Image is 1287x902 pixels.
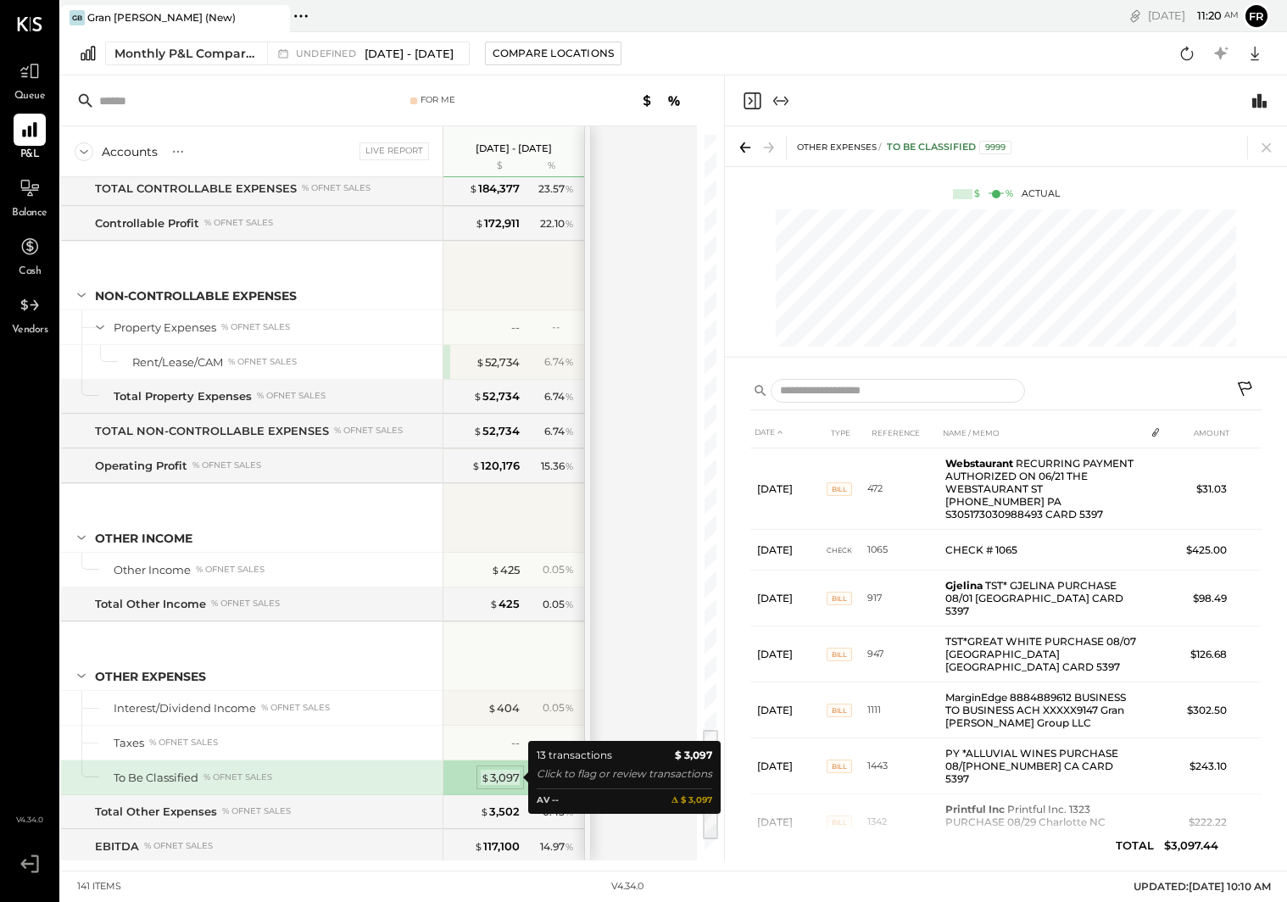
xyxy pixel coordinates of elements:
[541,459,574,474] div: 15.36
[87,10,236,25] div: Gran [PERSON_NAME] (New)
[95,804,217,820] div: Total Other Expenses
[1168,682,1234,738] td: $302.50
[228,356,297,368] div: % of NET SALES
[480,804,520,820] div: 3,502
[565,389,574,403] span: %
[543,700,574,715] div: 0.05
[487,701,497,715] span: $
[473,389,482,403] span: $
[1250,91,1270,111] button: Switch to Chart module
[114,770,198,786] div: To Be Classified
[867,571,939,626] td: 917
[1006,187,1013,201] div: %
[675,747,712,764] b: $ 3,097
[939,448,1145,530] td: RECURRING PAYMENT AUTHORIZED ON 06/21 THE WEBSTAURANT ST [PHONE_NUMBER] PA S305173030988493 CARD ...
[750,794,827,850] td: [DATE]
[77,880,121,894] div: 141 items
[939,738,1145,794] td: PY *ALLUVIAL WINES PURCHASE 08/[PHONE_NUMBER] CA CARD 5397
[95,838,139,855] div: EBITDA
[867,417,939,448] th: REFERENCE
[543,562,574,577] div: 0.05
[222,805,291,817] div: % of NET SALES
[867,448,939,530] td: 472
[565,354,574,368] span: %
[221,321,290,333] div: % of NET SALES
[114,735,144,751] div: Taxes
[939,794,1145,850] td: Printful Inc. 1323 PURCHASE 08/29 Charlotte NC CARD 5397
[471,458,520,474] div: 120,176
[1168,626,1234,682] td: $126.68
[1,172,58,221] a: Balance
[95,458,187,474] div: Operating Profit
[1,55,58,104] a: Queue
[14,89,46,104] span: Queue
[827,816,852,829] span: BILL
[485,42,621,65] button: Compare Locations
[537,766,712,782] div: Click to flag or review transactions
[12,206,47,221] span: Balance
[867,738,939,794] td: 1443
[538,181,574,197] div: 23.57
[544,354,574,370] div: 6.74
[524,159,579,173] div: %
[192,459,261,471] div: % of NET SALES
[565,562,574,576] span: %
[552,735,574,749] div: --
[19,264,41,280] span: Cash
[565,424,574,437] span: %
[476,142,552,154] p: [DATE] - [DATE]
[469,181,478,195] span: $
[565,459,574,472] span: %
[867,794,939,850] td: 1342
[939,626,1145,682] td: TST*GREAT WHITE PURCHASE 08/07 [GEOGRAPHIC_DATA] [GEOGRAPHIC_DATA] CARD 5397
[1168,417,1234,448] th: AMOUNT
[132,354,223,370] div: Rent/Lease/CAM
[750,530,827,571] td: [DATE]
[611,880,643,894] div: v 4.34.0
[475,216,484,230] span: $
[565,597,574,610] span: %
[476,354,520,370] div: 52,734
[750,682,827,738] td: [DATE]
[671,793,712,808] b: 𝚫 $ 3,097
[474,839,483,853] span: $
[1,231,58,280] a: Cash
[473,424,482,437] span: $
[511,735,520,751] div: --
[953,187,1060,201] div: Actual
[827,544,852,556] span: Check
[204,217,273,229] div: % of NET SALES
[493,46,614,60] div: Compare Locations
[827,760,852,773] span: BILL
[489,596,520,612] div: 425
[359,142,429,159] div: Live Report
[114,45,257,62] div: Monthly P&L Comparison
[481,771,490,784] span: $
[487,700,520,716] div: 404
[114,562,191,578] div: Other Income
[481,770,520,786] div: 3,097
[945,803,1005,816] b: Printful Inc
[750,417,827,448] th: DATE
[1168,448,1234,530] td: $31.03
[867,530,939,571] td: 1065
[750,448,827,530] td: [DATE]
[945,457,1013,470] b: Webstaurant
[565,805,574,818] span: %
[750,571,827,626] td: [DATE]
[827,482,852,496] span: BILL
[939,682,1145,738] td: MarginEdge 8884889612 BUSINESS TO BUSINESS ACH XXXXX9147 Gran [PERSON_NAME] Group LLC
[1168,530,1234,571] td: $425.00
[452,159,520,173] div: $
[102,143,158,160] div: Accounts
[114,700,256,716] div: Interest/Dividend Income
[473,388,520,404] div: 52,734
[474,838,520,855] div: 117,100
[196,564,265,576] div: % of NET SALES
[114,388,252,404] div: Total Property Expenses
[1168,794,1234,850] td: $222.22
[827,648,852,661] span: BILL
[945,859,993,871] b: Erewhon
[95,181,297,197] div: TOTAL CONTROLLABLE EXPENSES
[489,597,499,610] span: $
